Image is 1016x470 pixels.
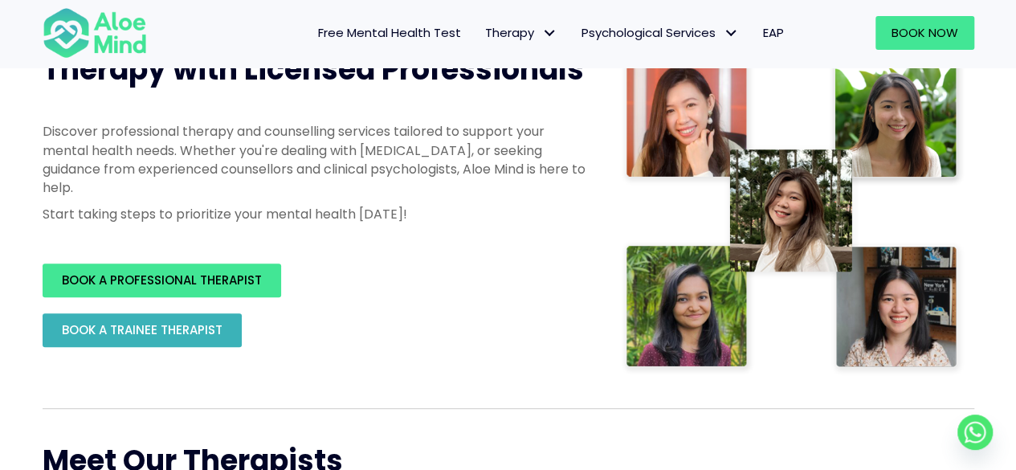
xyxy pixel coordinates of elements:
span: EAP [763,24,784,41]
p: Start taking steps to prioritize your mental health [DATE]! [43,205,589,223]
a: Whatsapp [957,415,993,450]
a: EAP [751,16,796,50]
span: BOOK A PROFESSIONAL THERAPIST [62,272,262,288]
span: Psychological Services: submenu [720,22,743,45]
span: Therapy [485,24,557,41]
img: Therapist collage [621,50,965,376]
p: Discover professional therapy and counselling services tailored to support your mental health nee... [43,122,589,197]
span: Book Now [892,24,958,41]
nav: Menu [168,16,796,50]
span: Therapy with Licensed Professionals [43,49,584,90]
span: Psychological Services [581,24,739,41]
a: Book Now [875,16,974,50]
a: Psychological ServicesPsychological Services: submenu [569,16,751,50]
a: Free Mental Health Test [306,16,473,50]
span: BOOK A TRAINEE THERAPIST [62,321,222,338]
a: TherapyTherapy: submenu [473,16,569,50]
img: Aloe mind Logo [43,6,147,59]
span: Free Mental Health Test [318,24,461,41]
a: BOOK A PROFESSIONAL THERAPIST [43,264,281,297]
span: Therapy: submenu [538,22,561,45]
a: BOOK A TRAINEE THERAPIST [43,313,242,347]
